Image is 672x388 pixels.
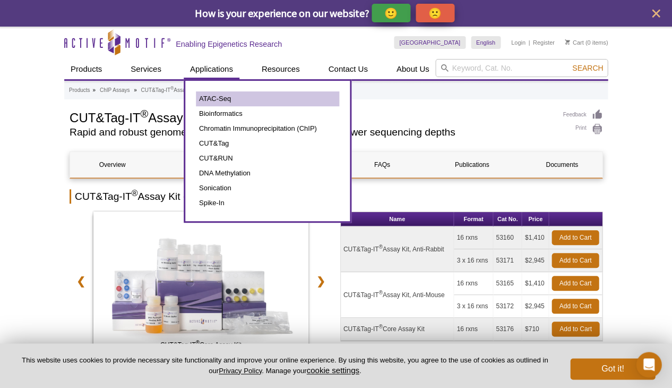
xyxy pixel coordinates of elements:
[565,39,583,46] a: Cart
[454,226,493,249] td: 16 rxns
[100,86,130,95] a: ChIP Assays
[471,36,501,49] a: English
[493,272,522,295] td: 53165
[70,189,602,204] h2: CUT&Tag-IT Assay Kit - Cells Overview
[196,340,200,345] sup: ®
[170,86,174,91] sup: ®
[493,226,522,249] td: 53160
[528,36,530,49] li: |
[493,212,522,226] th: Cat No.
[17,356,553,376] p: This website uses cookies to provide necessary site functionality and improve your online experie...
[341,226,454,272] td: CUT&Tag-IT Assay Kit, Anti-Rabbit
[196,151,339,166] a: CUT&RUN
[454,295,493,318] td: 3 x 16 rxns
[70,152,154,178] a: Overview
[322,59,374,79] a: Contact Us
[93,212,308,355] img: CUT&Tag-IT Assay Core Kit
[552,276,599,291] a: Add to Cart
[493,318,522,341] td: 53176
[196,181,339,196] a: Sonication
[390,59,436,79] a: About Us
[394,36,466,49] a: [GEOGRAPHIC_DATA]
[378,244,382,250] sup: ®
[565,36,608,49] li: (0 items)
[309,269,332,293] a: ❯
[341,318,454,341] td: CUT&Tag-IT Core Assay Kit
[184,59,239,79] a: Applications
[96,340,306,350] span: CUT&Tag-IT Core Assay Kit
[552,230,599,245] a: Add to Cart
[93,212,308,358] a: CUT&Tag-IT Core Assay Kit
[649,7,662,20] button: close
[569,63,606,73] button: Search
[552,299,599,314] a: Add to Cart
[522,249,549,272] td: $2,945
[522,272,549,295] td: $1,410
[69,86,90,95] a: Products
[195,6,369,20] span: How is your experience on our website?
[219,367,262,375] a: Privacy Policy
[70,269,92,293] a: ❮
[196,106,339,121] a: Bioinformatics
[522,295,549,318] td: $2,945
[306,366,359,375] button: cookie settings
[124,59,168,79] a: Services
[511,39,525,46] a: Login
[454,212,493,226] th: Format
[196,196,339,210] a: Spike-In
[565,39,570,45] img: Your Cart
[255,59,306,79] a: Resources
[196,136,339,151] a: CUT&Tag
[552,322,599,336] a: Add to Cart
[563,123,602,135] a: Print
[196,166,339,181] a: DNA Methylation
[92,87,96,93] li: »
[522,226,549,249] td: $1,410
[196,91,339,106] a: ATAC-Seq
[64,59,108,79] a: Products
[454,272,493,295] td: 16 rxns
[340,152,424,178] a: FAQs
[132,189,138,198] sup: ®
[522,212,549,226] th: Price
[520,152,604,178] a: Documents
[134,87,137,93] li: »
[70,128,552,137] h2: Rapid and robust genome-wide analysis of histone marks at lower sequencing depths
[570,358,655,379] button: Got it!
[341,272,454,318] td: CUT&Tag-IT Assay Kit, Anti-Mouse
[636,352,661,377] div: Open Intercom Messenger
[141,86,198,95] a: CUT&Tag-IT®Assay Kits
[522,318,549,341] td: $710
[428,6,442,20] p: 🙁
[70,109,552,125] h1: CUT&Tag-IT Assay Kit - Cells
[140,108,148,120] sup: ®
[160,152,244,178] a: Contents
[532,39,554,46] a: Register
[429,152,514,178] a: Publications
[378,290,382,296] sup: ®
[378,324,382,330] sup: ®
[176,39,282,49] h2: Enabling Epigenetics Research
[196,121,339,136] a: Chromatin Immunoprecipitation (ChIP)
[493,295,522,318] td: 53172
[435,59,608,77] input: Keyword, Cat. No.
[552,253,599,268] a: Add to Cart
[454,318,493,341] td: 16 rxns
[454,249,493,272] td: 3 x 16 rxns
[572,64,603,72] span: Search
[563,109,602,121] a: Feedback
[384,6,398,20] p: 🙂
[493,249,522,272] td: 53171
[341,212,454,226] th: Name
